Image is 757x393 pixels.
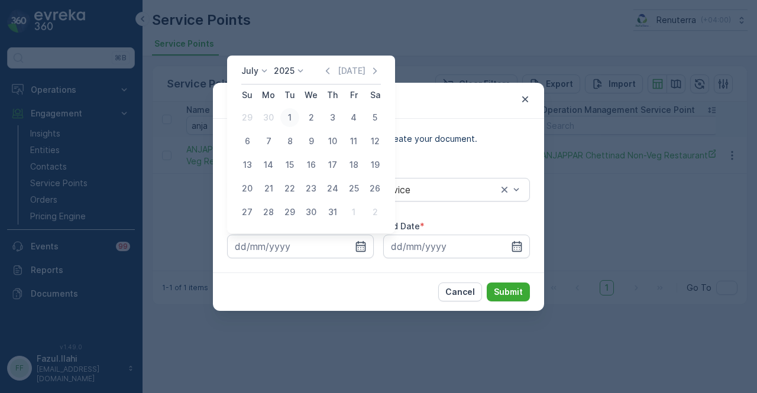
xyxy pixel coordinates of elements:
[344,132,363,151] div: 11
[302,108,321,127] div: 2
[445,286,475,298] p: Cancel
[279,85,300,106] th: Tuesday
[364,85,386,106] th: Saturday
[237,85,258,106] th: Sunday
[365,155,384,174] div: 19
[323,108,342,127] div: 3
[259,203,278,222] div: 28
[383,221,420,231] label: End Date
[274,65,295,77] p: 2025
[365,132,384,151] div: 12
[259,132,278,151] div: 7
[280,108,299,127] div: 1
[241,65,258,77] p: July
[323,132,342,151] div: 10
[302,203,321,222] div: 30
[365,179,384,198] div: 26
[302,155,321,174] div: 16
[323,179,342,198] div: 24
[238,179,257,198] div: 20
[238,203,257,222] div: 27
[344,155,363,174] div: 18
[302,179,321,198] div: 23
[344,108,363,127] div: 4
[300,85,322,106] th: Wednesday
[302,132,321,151] div: 9
[383,235,530,258] input: dd/mm/yyyy
[258,85,279,106] th: Monday
[280,179,299,198] div: 22
[280,203,299,222] div: 29
[343,85,364,106] th: Friday
[323,155,342,174] div: 17
[259,108,278,127] div: 30
[344,203,363,222] div: 1
[494,286,523,298] p: Submit
[338,65,365,77] p: [DATE]
[344,179,363,198] div: 25
[323,203,342,222] div: 31
[238,155,257,174] div: 13
[259,155,278,174] div: 14
[280,132,299,151] div: 8
[322,85,343,106] th: Thursday
[438,282,482,301] button: Cancel
[280,155,299,174] div: 15
[238,108,257,127] div: 29
[227,235,374,258] input: dd/mm/yyyy
[259,179,278,198] div: 21
[365,108,384,127] div: 5
[487,282,530,301] button: Submit
[238,132,257,151] div: 6
[365,203,384,222] div: 2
